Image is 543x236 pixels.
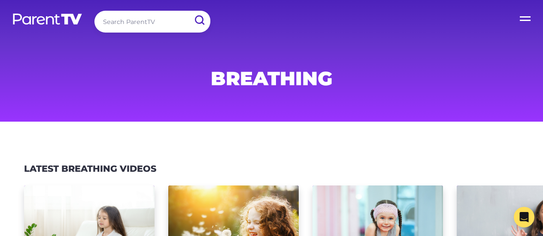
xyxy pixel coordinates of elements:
[65,70,479,87] h1: Breathing
[514,207,534,227] div: Open Intercom Messenger
[94,11,210,33] input: Search ParentTV
[24,164,156,174] h3: Latest Breathing videos
[12,13,83,25] img: parenttv-logo-white.4c85aaf.svg
[188,11,210,30] input: Submit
